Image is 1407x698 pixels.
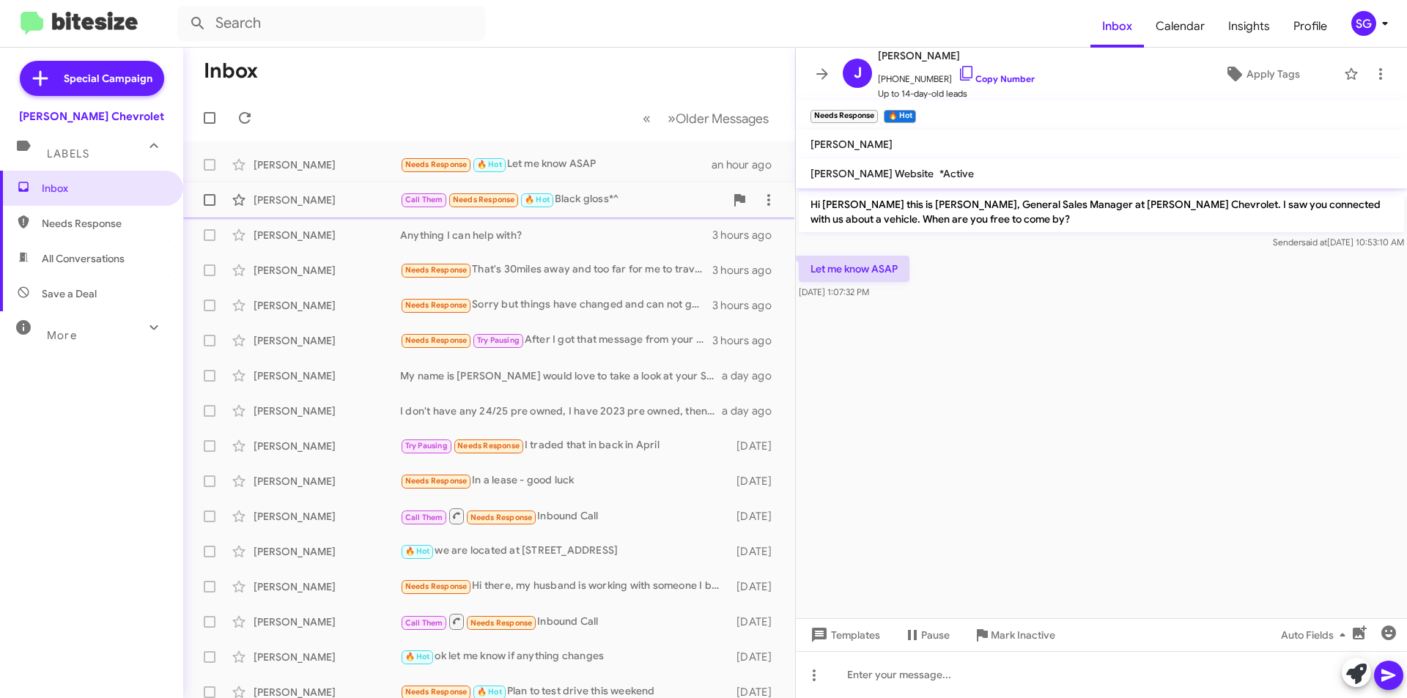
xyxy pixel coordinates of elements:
[810,110,878,123] small: Needs Response
[477,687,502,697] span: 🔥 Hot
[722,368,783,383] div: a day ago
[19,109,164,124] div: [PERSON_NAME] Chevrolet
[808,622,880,648] span: Templates
[729,579,783,594] div: [DATE]
[729,615,783,629] div: [DATE]
[42,181,166,196] span: Inbox
[729,439,783,453] div: [DATE]
[400,404,722,418] div: I don't have any 24/25 pre owned, I have 2023 pre owned, then I have a 2025 new traverse in my sh...
[457,441,520,450] span: Needs Response
[1247,61,1300,87] span: Apply Tags
[42,251,125,266] span: All Conversations
[729,544,783,559] div: [DATE]
[254,579,400,594] div: [PERSON_NAME]
[405,335,468,345] span: Needs Response
[405,546,430,556] span: 🔥 Hot
[405,441,448,450] span: Try Pausing
[400,507,729,525] div: Inbound Call
[400,648,729,665] div: ok let me know if anything changes
[254,298,400,313] div: [PERSON_NAME]
[400,261,712,278] div: That's 30miles away and too far for me to travel. Thank you for reaching out.
[405,618,443,628] span: Call Them
[810,138,893,151] span: [PERSON_NAME]
[1144,5,1216,48] a: Calendar
[405,513,443,522] span: Call Them
[405,160,468,169] span: Needs Response
[477,335,520,345] span: Try Pausing
[659,103,778,133] button: Next
[1351,11,1376,36] div: SG
[405,476,468,486] span: Needs Response
[799,256,909,282] p: Let me know ASAP
[921,622,950,648] span: Pause
[254,368,400,383] div: [PERSON_NAME]
[878,47,1035,64] span: [PERSON_NAME]
[400,612,729,631] div: Inbound Call
[729,509,783,524] div: [DATE]
[405,652,430,661] span: 🔥 Hot
[64,71,152,86] span: Special Campaign
[712,333,783,348] div: 3 hours ago
[400,578,729,595] div: Hi there, my husband is working with someone I believe already
[20,61,164,96] a: Special Campaign
[1216,5,1282,48] a: Insights
[1339,11,1391,36] button: SG
[254,474,400,489] div: [PERSON_NAME]
[729,474,783,489] div: [DATE]
[405,300,468,310] span: Needs Response
[254,509,400,524] div: [PERSON_NAME]
[400,543,729,560] div: we are located at [STREET_ADDRESS]
[400,156,712,173] div: Let me know ASAP
[961,622,1067,648] button: Mark Inactive
[810,167,934,180] span: [PERSON_NAME] Website
[405,687,468,697] span: Needs Response
[400,368,722,383] div: My name is [PERSON_NAME] would love to take a look at your Silverado! When are you available to b...
[712,157,783,172] div: an hour ago
[1269,622,1363,648] button: Auto Fields
[796,622,892,648] button: Templates
[254,228,400,242] div: [PERSON_NAME]
[477,160,502,169] span: 🔥 Hot
[668,109,676,127] span: »
[405,582,468,591] span: Needs Response
[799,191,1404,232] p: Hi [PERSON_NAME] this is [PERSON_NAME], General Sales Manager at [PERSON_NAME] Chevrolet. I saw y...
[1301,237,1327,248] span: said at
[400,437,729,454] div: I traded that in back in April
[400,472,729,489] div: In a lease - good luck
[204,59,258,83] h1: Inbox
[991,622,1055,648] span: Mark Inactive
[958,73,1035,84] a: Copy Number
[254,333,400,348] div: [PERSON_NAME]
[254,650,400,664] div: [PERSON_NAME]
[1282,5,1339,48] a: Profile
[400,191,725,208] div: Black gloss*^
[254,404,400,418] div: [PERSON_NAME]
[470,513,533,522] span: Needs Response
[47,329,77,342] span: More
[47,147,89,160] span: Labels
[254,439,400,453] div: [PERSON_NAME]
[722,404,783,418] div: a day ago
[177,6,485,41] input: Search
[254,544,400,559] div: [PERSON_NAME]
[712,298,783,313] div: 3 hours ago
[729,650,783,664] div: [DATE]
[470,618,533,628] span: Needs Response
[892,622,961,648] button: Pause
[405,195,443,204] span: Call Them
[400,228,712,242] div: Anything I can help with?
[42,216,166,231] span: Needs Response
[254,193,400,207] div: [PERSON_NAME]
[643,109,651,127] span: «
[878,64,1035,86] span: [PHONE_NUMBER]
[884,110,915,123] small: 🔥 Hot
[254,157,400,172] div: [PERSON_NAME]
[878,86,1035,101] span: Up to 14-day-old leads
[400,332,712,349] div: After I got that message from your dealership. I went else where as I wanted a 2026. And all tge ...
[1090,5,1144,48] a: Inbox
[676,111,769,127] span: Older Messages
[1281,622,1351,648] span: Auto Fields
